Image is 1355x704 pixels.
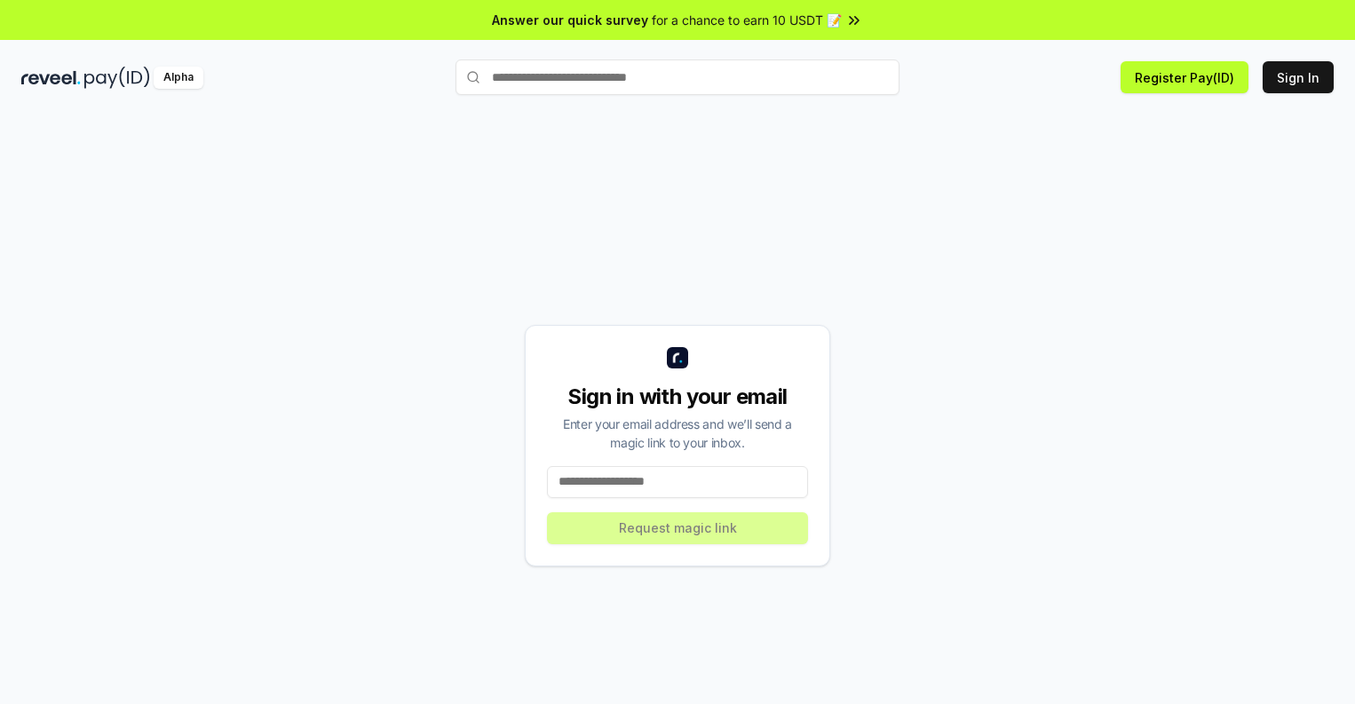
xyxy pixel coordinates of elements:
img: logo_small [667,347,688,368]
img: pay_id [84,67,150,89]
button: Register Pay(ID) [1121,61,1248,93]
div: Sign in with your email [547,383,808,411]
img: reveel_dark [21,67,81,89]
div: Enter your email address and we’ll send a magic link to your inbox. [547,415,808,452]
span: for a chance to earn 10 USDT 📝 [652,11,842,29]
div: Alpha [154,67,203,89]
button: Sign In [1263,61,1334,93]
span: Answer our quick survey [492,11,648,29]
